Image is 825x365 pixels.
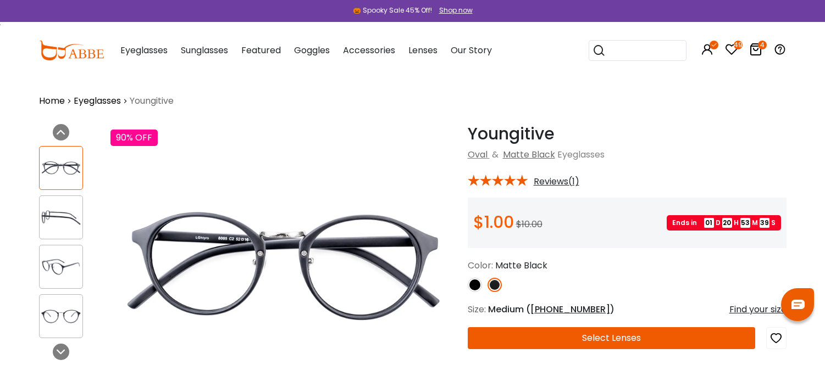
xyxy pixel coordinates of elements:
a: 4 [749,45,762,58]
span: H [734,218,739,228]
span: Sunglasses [181,44,228,57]
a: 49 [725,45,738,58]
div: Shop now [439,5,473,15]
div: 🎃 Spooky Sale 45% Off! [353,5,432,15]
i: 49 [734,41,743,49]
span: S [771,218,776,228]
span: Lenses [408,44,438,57]
span: Eyeglasses [120,44,168,57]
span: & [490,148,501,161]
img: Youngitive Matte-black Plastic Eyeglasses , NosePads Frames from ABBE Glasses [40,207,82,228]
span: Reviews(1) [534,177,579,187]
span: Youngitive [130,94,174,108]
a: Home [39,94,65,108]
div: Find your size [729,303,787,316]
span: D [716,218,721,228]
a: Matte Black [503,148,555,161]
span: Featured [241,44,281,57]
span: Ends in [672,218,702,228]
span: Accessories [343,44,395,57]
span: Color: [468,259,493,272]
a: Shop now [434,5,473,15]
img: abbeglasses.com [39,41,104,60]
span: Matte Black [495,259,547,272]
h1: Youngitive [468,124,787,144]
span: 53 [740,218,750,228]
a: Eyeglasses [74,94,121,108]
div: 90% OFF [110,130,158,146]
a: Oval [468,148,488,161]
span: $1.00 [473,210,514,234]
span: [PHONE_NUMBER] [530,303,610,316]
i: 4 [758,41,767,49]
img: Youngitive Matte-black Plastic Eyeglasses , NosePads Frames from ABBE Glasses [40,158,82,179]
img: Youngitive Matte-black Plastic Eyeglasses , NosePads Frames from ABBE Glasses [40,256,82,278]
span: 39 [760,218,769,228]
span: 20 [722,218,732,228]
span: $10.00 [516,218,542,231]
button: Select Lenses [468,327,756,349]
img: Youngitive Matte-black Plastic Eyeglasses , NosePads Frames from ABBE Glasses [40,306,82,327]
img: chat [791,300,805,309]
span: Goggles [294,44,330,57]
span: M [752,218,758,228]
span: Medium ( ) [488,303,614,316]
span: Our Story [451,44,492,57]
span: Size: [468,303,486,316]
span: 01 [704,218,714,228]
span: Eyeglasses [557,148,605,161]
